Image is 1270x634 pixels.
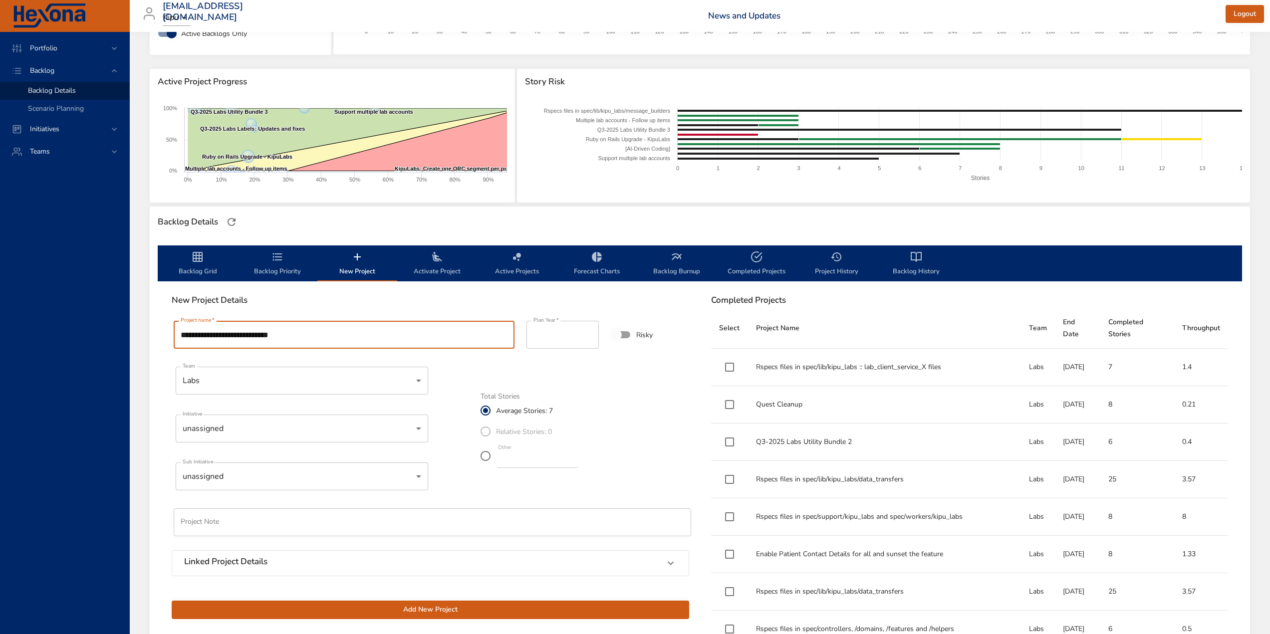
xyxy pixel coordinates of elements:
[181,28,247,39] span: Active Backlogs Only
[748,423,1021,461] td: Q3-2025 Labs Utility Bundle 2
[1055,386,1100,423] td: [DATE]
[166,137,177,143] text: 50%
[1100,498,1174,536] td: 8
[496,426,552,437] span: Relative Stories: 0
[1119,165,1125,171] text: 11
[176,367,428,395] div: Labs
[498,452,578,468] input: Other
[483,177,494,183] text: 90%
[395,166,523,172] text: KipuLabs: Create one ORC segment per provider
[748,573,1021,611] td: Rspecs files in spec/lib/kipu_labs/data_transfers
[22,147,58,156] span: Teams
[185,166,287,172] text: Multiple lab accounts - Follow up items
[1199,165,1205,171] text: 13
[1174,308,1228,349] th: Throughput
[1055,461,1100,498] td: [DATE]
[525,77,1242,87] span: Story Risk
[1174,461,1228,498] td: 3.57
[999,165,1002,171] text: 8
[1159,165,1165,171] text: 12
[1174,423,1228,461] td: 0.4
[200,126,305,132] text: Q3-2025 Labs Labels: Updates and fixes
[172,601,689,619] button: Add New Project
[636,330,653,340] span: Risky
[576,117,670,123] text: Multiple lab accounts - Follow up items
[1174,349,1228,386] td: 1.4
[748,386,1021,423] td: Quest Cleanup
[216,177,227,183] text: 10%
[1055,573,1100,611] td: [DATE]
[334,109,413,115] text: Support multiple lab accounts
[1174,498,1228,536] td: 8
[723,251,790,277] span: Completed Projects
[481,393,520,400] legend: Total Stories
[563,251,631,277] span: Forecast Charts
[1174,386,1228,423] td: 0.21
[249,177,260,183] text: 20%
[748,536,1021,573] td: Enable Patient Contact Details for all and sunset the feature
[403,251,471,277] span: Activate Project
[676,165,679,171] text: 0
[586,136,671,142] text: Ruby on Rails Upgrade - KipuLabs
[1021,461,1055,498] td: Labs
[22,66,62,75] span: Backlog
[176,415,428,442] div: unassigned
[1039,165,1042,171] text: 9
[1021,386,1055,423] td: Labs
[1055,498,1100,536] td: [DATE]
[757,165,760,171] text: 2
[1021,536,1055,573] td: Labs
[164,251,232,277] span: Backlog Grid
[1240,165,1246,171] text: 14
[282,177,293,183] text: 30%
[544,108,671,114] text: Rspecs files in spec/lib/kipu_labs/message_builders
[184,177,192,183] text: 0%
[202,154,292,160] text: Ruby on Rails Upgrade - KipuLabs
[838,165,841,171] text: 4
[158,245,1242,281] div: backlog-tab
[316,177,327,183] text: 40%
[496,406,553,416] span: Average Stories: 7
[959,165,962,171] text: 7
[176,462,428,490] div: unassigned
[625,146,670,152] text: [AI-Driven Coding]
[748,349,1021,386] td: Rspecs files in spec/lib/kipu_labs :: lab_client_service_X files
[1100,386,1174,423] td: 8
[748,461,1021,498] td: Rspecs files in spec/lib/kipu_labs/data_transfers
[1100,461,1174,498] td: 25
[717,165,720,171] text: 1
[1174,573,1228,611] td: 3.57
[971,175,990,182] text: Stories
[22,124,67,134] span: Initiatives
[1100,308,1174,349] th: Completed Stories
[1234,8,1256,20] span: Logout
[1226,5,1264,23] button: Logout
[224,214,239,229] button: Refresh Page
[802,251,870,277] span: Project History
[28,86,76,95] span: Backlog Details
[481,400,588,470] div: total_stories
[169,168,177,174] text: 0%
[1100,349,1174,386] td: 7
[483,251,551,277] span: Active Projects
[1021,498,1055,536] td: Labs
[172,295,689,305] h6: New Project Details
[349,177,360,183] text: 50%
[878,165,881,171] text: 5
[416,177,427,183] text: 70%
[244,251,311,277] span: Backlog Priority
[1100,423,1174,461] td: 6
[28,104,84,113] span: Scenario Planning
[1174,536,1228,573] td: 1.33
[1100,573,1174,611] td: 25
[163,105,177,111] text: 100%
[748,498,1021,536] td: Rspecs files in spec/support/kipu_labs and spec/workers/kipu_labs
[711,308,748,349] th: Select
[708,10,780,21] a: News and Updates
[323,251,391,277] span: New Project
[163,10,191,26] div: Kipu
[1055,536,1100,573] td: [DATE]
[711,295,1229,305] h6: Completed Projects
[1021,573,1055,611] td: Labs
[1021,308,1055,349] th: Team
